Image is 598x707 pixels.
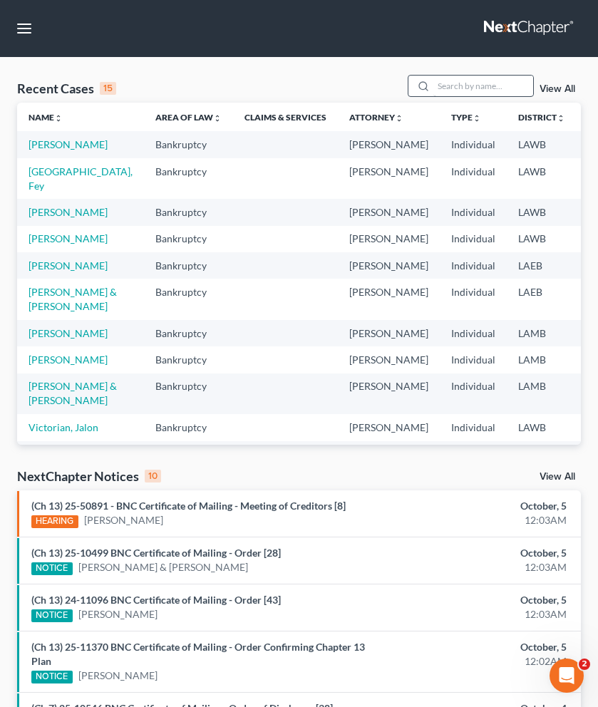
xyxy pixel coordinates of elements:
[338,226,440,252] td: [PERSON_NAME]
[507,441,577,468] td: LAMB
[144,226,233,252] td: Bankruptcy
[144,131,233,158] td: Bankruptcy
[29,327,108,339] a: [PERSON_NAME]
[507,158,577,199] td: LAWB
[507,199,577,225] td: LAWB
[31,562,73,575] div: NOTICE
[440,158,507,199] td: Individual
[507,373,577,414] td: LAMB
[29,380,117,406] a: [PERSON_NAME] & [PERSON_NAME]
[144,373,233,414] td: Bankruptcy
[349,112,403,123] a: Attorneyunfold_more
[398,546,567,560] div: October, 5
[507,131,577,158] td: LAWB
[395,114,403,123] i: unfold_more
[338,441,440,468] td: [PERSON_NAME]
[579,659,590,670] span: 2
[338,373,440,414] td: [PERSON_NAME]
[31,609,73,622] div: NOTICE
[540,472,575,482] a: View All
[78,560,248,574] a: [PERSON_NAME] & [PERSON_NAME]
[518,112,565,123] a: Districtunfold_more
[440,320,507,346] td: Individual
[540,84,575,94] a: View All
[338,252,440,279] td: [PERSON_NAME]
[507,346,577,373] td: LAMB
[398,654,567,669] div: 12:02AM
[144,320,233,346] td: Bankruptcy
[100,82,116,95] div: 15
[31,500,346,512] a: (Ch 13) 25-50891 - BNC Certificate of Mailing - Meeting of Creditors [8]
[440,414,507,440] td: Individual
[507,226,577,252] td: LAWB
[440,441,507,468] td: Individual
[29,259,108,272] a: [PERSON_NAME]
[550,659,584,693] iframe: Intercom live chat
[398,593,567,607] div: October, 5
[507,279,577,319] td: LAEB
[398,560,567,574] div: 12:03AM
[507,414,577,440] td: LAWB
[145,470,161,482] div: 10
[213,114,222,123] i: unfold_more
[338,346,440,373] td: [PERSON_NAME]
[451,112,481,123] a: Typeunfold_more
[17,468,161,485] div: NextChapter Notices
[31,547,281,559] a: (Ch 13) 25-10499 BNC Certificate of Mailing - Order [28]
[473,114,481,123] i: unfold_more
[440,226,507,252] td: Individual
[29,112,63,123] a: Nameunfold_more
[31,671,73,683] div: NOTICE
[507,252,577,279] td: LAEB
[338,279,440,319] td: [PERSON_NAME]
[78,669,158,683] a: [PERSON_NAME]
[433,76,533,96] input: Search by name...
[29,206,108,218] a: [PERSON_NAME]
[398,499,567,513] div: October, 5
[338,131,440,158] td: [PERSON_NAME]
[338,320,440,346] td: [PERSON_NAME]
[440,373,507,414] td: Individual
[144,199,233,225] td: Bankruptcy
[338,158,440,199] td: [PERSON_NAME]
[29,421,98,433] a: Victorian, Jalon
[29,138,108,150] a: [PERSON_NAME]
[31,641,365,667] a: (Ch 13) 25-11370 BNC Certificate of Mailing - Order Confirming Chapter 13 Plan
[440,346,507,373] td: Individual
[144,279,233,319] td: Bankruptcy
[54,114,63,123] i: unfold_more
[440,199,507,225] td: Individual
[144,346,233,373] td: Bankruptcy
[29,353,108,366] a: [PERSON_NAME]
[338,199,440,225] td: [PERSON_NAME]
[31,594,281,606] a: (Ch 13) 24-11096 BNC Certificate of Mailing - Order [43]
[557,114,565,123] i: unfold_more
[440,252,507,279] td: Individual
[338,414,440,440] td: [PERSON_NAME]
[398,607,567,621] div: 12:03AM
[144,414,233,440] td: Bankruptcy
[29,165,133,192] a: [GEOGRAPHIC_DATA], Fey
[144,252,233,279] td: Bankruptcy
[144,441,233,468] td: Bankruptcy
[440,131,507,158] td: Individual
[78,607,158,621] a: [PERSON_NAME]
[398,513,567,527] div: 12:03AM
[507,320,577,346] td: LAMB
[233,103,338,131] th: Claims & Services
[17,80,116,97] div: Recent Cases
[440,279,507,319] td: Individual
[29,232,108,244] a: [PERSON_NAME]
[398,640,567,654] div: October, 5
[144,158,233,199] td: Bankruptcy
[84,513,163,527] a: [PERSON_NAME]
[29,286,117,312] a: [PERSON_NAME] & [PERSON_NAME]
[31,515,78,528] div: HEARING
[155,112,222,123] a: Area of Lawunfold_more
